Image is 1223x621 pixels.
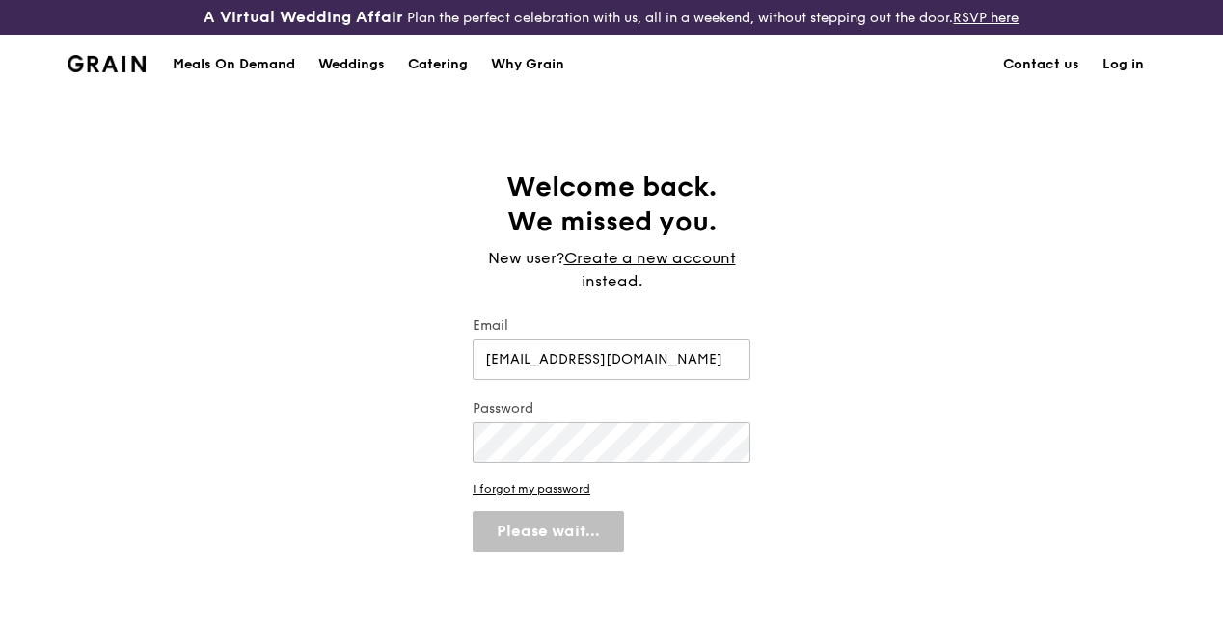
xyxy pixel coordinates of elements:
div: Meals On Demand [173,36,295,94]
a: Why Grain [479,36,576,94]
a: Catering [396,36,479,94]
a: Log in [1091,36,1155,94]
button: Please wait... [473,511,624,552]
a: Create a new account [564,247,736,270]
a: Weddings [307,36,396,94]
h1: Welcome back. We missed you. [473,170,750,239]
a: GrainGrain [68,34,146,92]
span: New user? [488,249,564,267]
div: Why Grain [491,36,564,94]
div: Plan the perfect celebration with us, all in a weekend, without stepping out the door. [204,8,1019,27]
label: Email [473,316,750,336]
a: RSVP here [953,10,1019,26]
h3: A Virtual Wedding Affair [204,8,403,27]
img: Grain [68,55,146,72]
label: Password [473,399,750,418]
div: Catering [408,36,468,94]
a: Contact us [992,36,1091,94]
span: instead. [582,272,642,290]
a: I forgot my password [473,482,750,496]
div: Weddings [318,36,385,94]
